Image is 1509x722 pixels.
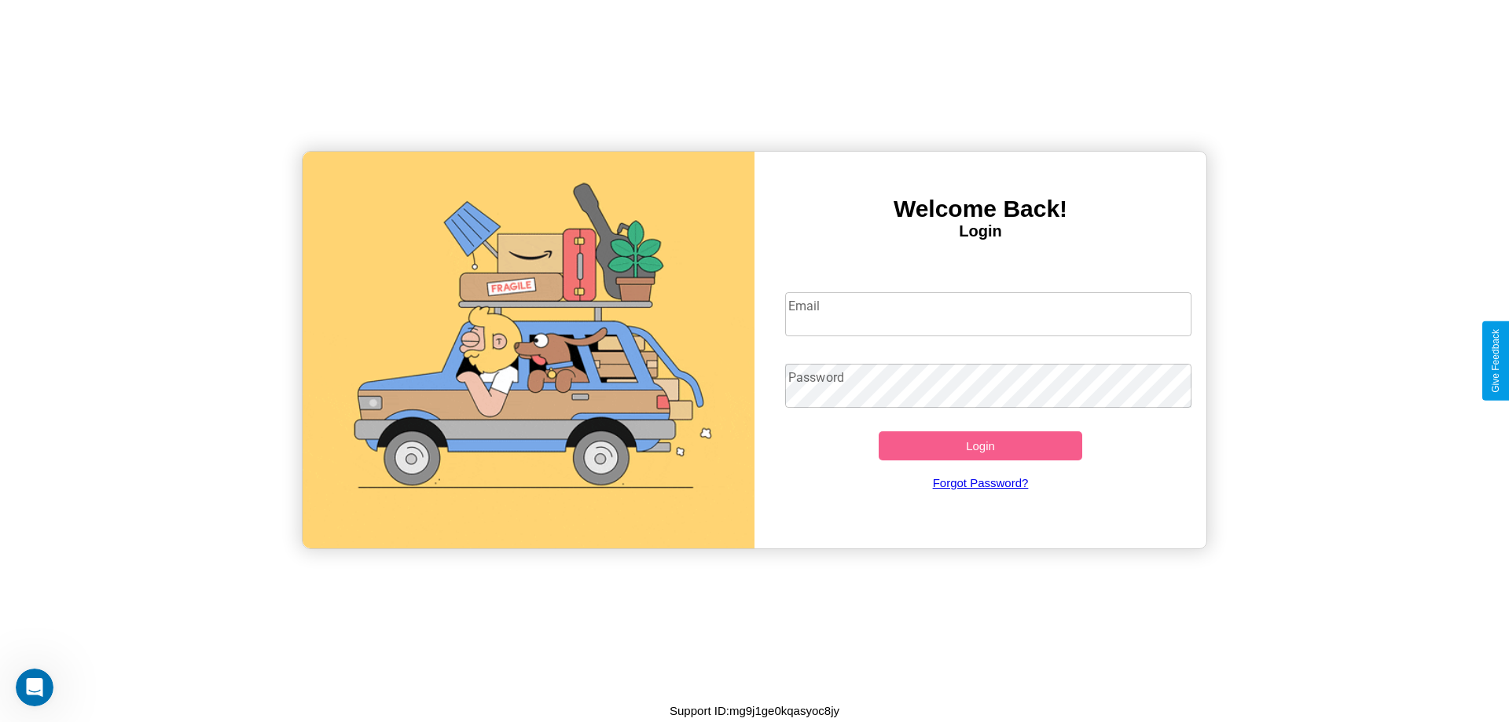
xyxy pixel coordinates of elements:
p: Support ID: mg9j1ge0kqasyoc8jy [670,700,839,721]
iframe: Intercom live chat [16,669,53,706]
a: Forgot Password? [777,460,1184,505]
div: Give Feedback [1490,329,1501,393]
h4: Login [754,222,1206,240]
img: gif [303,152,754,548]
h3: Welcome Back! [754,196,1206,222]
button: Login [879,431,1082,460]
